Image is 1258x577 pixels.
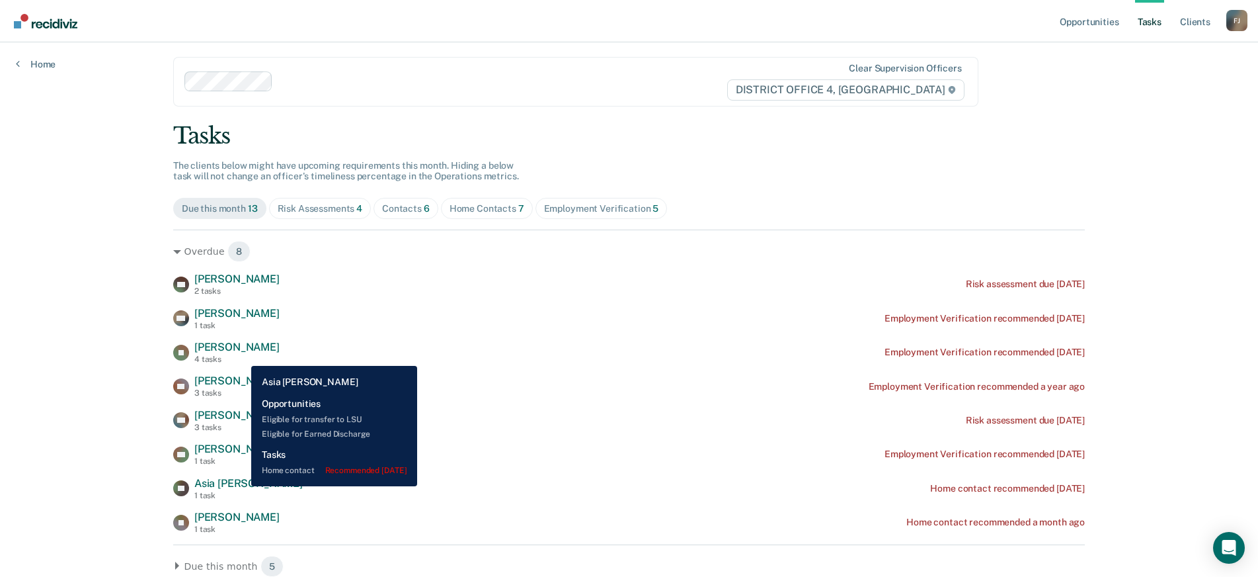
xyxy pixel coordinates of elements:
[194,511,280,523] span: [PERSON_NAME]
[930,483,1085,494] div: Home contact recommended [DATE]
[173,241,1085,262] div: Overdue 8
[450,203,524,214] div: Home Contacts
[885,449,1085,460] div: Employment Verification recommended [DATE]
[194,388,280,398] div: 3 tasks
[356,203,362,214] span: 4
[194,273,280,285] span: [PERSON_NAME]
[194,409,280,422] span: [PERSON_NAME]
[849,63,961,74] div: Clear supervision officers
[173,160,519,182] span: The clients below might have upcoming requirements this month. Hiding a below task will not chang...
[424,203,430,214] span: 6
[194,321,280,330] div: 1 task
[278,203,363,214] div: Risk Assessments
[173,122,1085,150] div: Tasks
[194,423,280,432] div: 3 tasks
[885,313,1085,324] div: Employment Verification recommended [DATE]
[14,14,77,28] img: Recidiviz
[173,556,1085,577] div: Due this month 5
[869,381,1085,392] div: Employment Verification recommended a year ago
[16,58,56,70] a: Home
[194,443,280,455] span: [PERSON_NAME]
[1226,10,1247,31] div: F J
[966,415,1085,426] div: Risk assessment due [DATE]
[194,355,280,364] div: 4 tasks
[260,556,284,577] span: 5
[194,341,280,353] span: [PERSON_NAME]
[194,375,280,387] span: [PERSON_NAME]
[194,491,303,500] div: 1 task
[194,287,280,296] div: 2 tasks
[906,517,1085,528] div: Home contact recommended a month ago
[652,203,658,214] span: 5
[182,203,258,214] div: Due this month
[885,347,1085,358] div: Employment Verification recommended [DATE]
[544,203,659,214] div: Employment Verification
[227,241,251,262] span: 8
[194,457,280,466] div: 1 task
[194,525,280,534] div: 1 task
[518,203,524,214] span: 7
[248,203,258,214] span: 13
[966,279,1085,290] div: Risk assessment due [DATE]
[382,203,430,214] div: Contacts
[1226,10,1247,31] button: Profile dropdown button
[1213,532,1245,564] div: Open Intercom Messenger
[194,307,280,320] span: [PERSON_NAME]
[194,477,303,490] span: Asia [PERSON_NAME]
[727,79,964,101] span: DISTRICT OFFICE 4, [GEOGRAPHIC_DATA]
